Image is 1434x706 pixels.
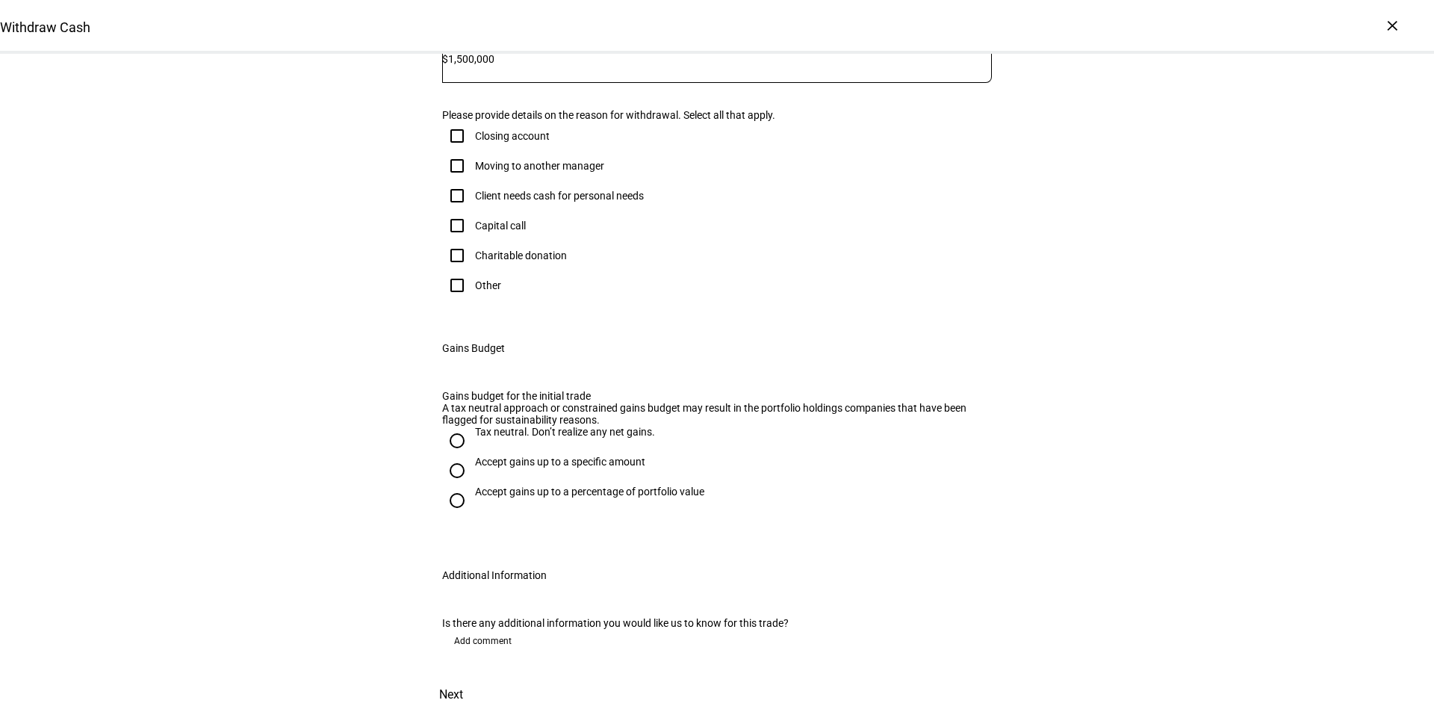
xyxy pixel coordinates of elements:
[475,486,704,498] div: Accept gains up to a percentage of portfolio value
[1380,13,1404,37] div: ×
[475,130,550,142] div: Closing account
[442,629,524,653] button: Add comment
[442,53,448,65] span: $
[454,629,512,653] span: Add comment
[475,160,604,172] div: Moving to another manager
[442,617,992,629] div: Is there any additional information you would like us to know for this trade?
[475,279,501,291] div: Other
[442,342,505,354] div: Gains Budget
[475,426,655,438] div: Tax neutral. Don’t realize any net gains.
[442,390,992,402] div: Gains budget for the initial trade
[475,190,644,202] div: Client needs cash for personal needs
[475,456,645,468] div: Accept gains up to a specific amount
[442,109,992,121] div: Please provide details on the reason for withdrawal. Select all that apply.
[442,402,992,426] div: A tax neutral approach or constrained gains budget may result in the portfolio holdings companies...
[442,569,547,581] div: Additional Information
[475,220,526,232] div: Capital call
[475,250,567,261] div: Charitable donation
